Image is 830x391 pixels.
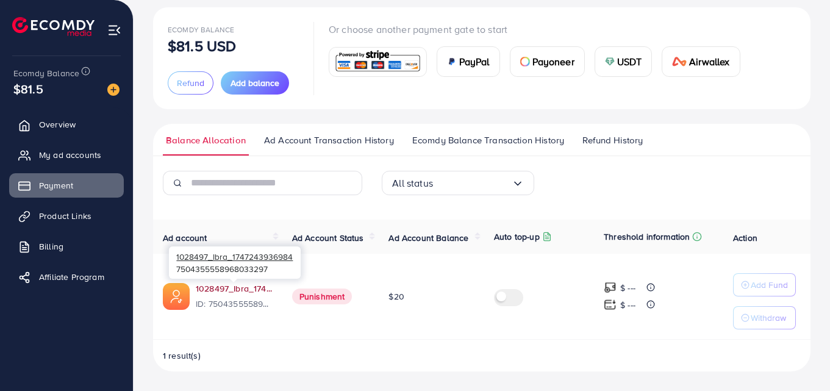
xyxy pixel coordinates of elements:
[169,246,301,279] div: 7504355558968033297
[39,210,91,222] span: Product Links
[662,46,740,77] a: cardAirwallex
[9,112,124,137] a: Overview
[604,229,690,244] p: Threshold information
[672,57,687,66] img: card
[9,143,124,167] a: My ad accounts
[329,22,750,37] p: Or choose another payment gate to start
[620,281,635,295] p: $ ---
[39,271,104,283] span: Affiliate Program
[39,240,63,253] span: Billing
[107,84,120,96] img: image
[733,306,796,329] button: Withdraw
[778,336,821,382] iframe: Chat
[733,273,796,296] button: Add Fund
[168,24,234,35] span: Ecomdy Balance
[13,80,43,98] span: $81.5
[39,179,73,192] span: Payment
[9,265,124,289] a: Affiliate Program
[176,251,293,262] span: 1028497_Ibra_1747243936984
[437,46,500,77] a: cardPayPal
[604,281,617,294] img: top-up amount
[751,278,788,292] p: Add Fund
[595,46,653,77] a: cardUSDT
[620,298,635,312] p: $ ---
[510,46,585,77] a: cardPayoneer
[582,134,643,147] span: Refund History
[39,149,101,161] span: My ad accounts
[604,298,617,311] img: top-up amount
[733,232,757,244] span: Action
[177,77,204,89] span: Refund
[520,57,530,66] img: card
[168,38,236,53] p: $81.5 USD
[433,174,512,193] input: Search for option
[388,232,468,244] span: Ad Account Balance
[107,23,121,37] img: menu
[689,54,729,69] span: Airwallex
[9,234,124,259] a: Billing
[329,47,427,77] a: card
[163,350,201,362] span: 1 result(s)
[412,134,564,147] span: Ecomdy Balance Transaction History
[292,232,364,244] span: Ad Account Status
[264,134,394,147] span: Ad Account Transaction History
[166,134,246,147] span: Balance Allocation
[168,71,213,95] button: Refund
[459,54,490,69] span: PayPal
[392,174,433,193] span: All status
[196,298,273,310] span: ID: 7504355558968033297
[292,289,352,304] span: Punishment
[163,283,190,310] img: ic-ads-acc.e4c84228.svg
[388,290,404,303] span: $20
[333,49,423,75] img: card
[13,67,79,79] span: Ecomdy Balance
[231,77,279,89] span: Add balance
[9,204,124,228] a: Product Links
[494,229,540,244] p: Auto top-up
[751,310,786,325] p: Withdraw
[605,57,615,66] img: card
[163,232,207,244] span: Ad account
[221,71,289,95] button: Add balance
[12,17,95,36] img: logo
[532,54,574,69] span: Payoneer
[39,118,76,131] span: Overview
[447,57,457,66] img: card
[196,282,273,295] a: 1028497_Ibra_1747243936984
[617,54,642,69] span: USDT
[9,173,124,198] a: Payment
[382,171,534,195] div: Search for option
